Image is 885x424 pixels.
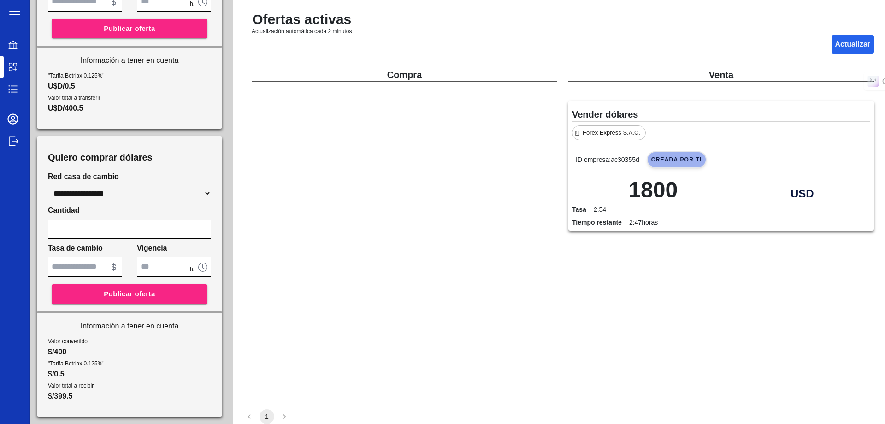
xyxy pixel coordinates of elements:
[252,11,351,28] h2: Ofertas activas
[572,218,622,227] p: Tiempo restante
[190,265,195,273] span: h.
[48,321,211,332] p: Información a tener en cuenta
[387,68,422,81] p: Compra
[48,244,103,252] span: Tasa de cambio
[48,81,211,92] p: U$D/0.5
[48,103,211,114] p: U$D/400.5
[628,179,678,201] p: 1800
[572,205,586,214] p: Tasa
[629,218,658,227] span: 2:47 horas
[594,205,606,214] span: 2.54
[48,55,211,66] p: Información a tener en cuenta
[137,244,167,252] span: Vigencia
[48,391,211,402] p: $/399.5
[104,23,155,35] span: Publicar oferta
[241,409,885,424] nav: pagination navigation
[104,288,155,300] span: Publicar oferta
[647,151,707,168] span: Creada por ti
[48,360,105,367] span: "Tarifa Betriax 0.125%"
[52,284,207,304] button: Publicar oferta
[578,128,645,137] span: Forex Express S.A.C.
[791,186,814,201] span: USD
[48,95,100,101] span: Valor total a transferir
[260,409,274,424] button: page 1
[48,369,211,380] p: $/0.5
[709,68,733,81] p: Venta
[835,39,870,50] p: Actualizar
[572,108,870,122] p: Vender dólares
[48,346,211,358] p: $/400
[576,155,639,164] p: ID empresa: ac30355d
[252,28,352,35] span: Actualización automática cada 2 minutos
[52,19,207,38] button: Publicar oferta
[48,171,211,182] span: Red casa de cambio
[48,338,88,345] span: Valor convertido
[48,205,211,216] span: Cantidad
[832,35,874,54] button: Actualizar
[48,151,153,164] h3: Quiero comprar dólares
[48,72,105,79] span: "Tarifa Betriax 0.125%"
[48,382,94,389] span: Valor total a recibir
